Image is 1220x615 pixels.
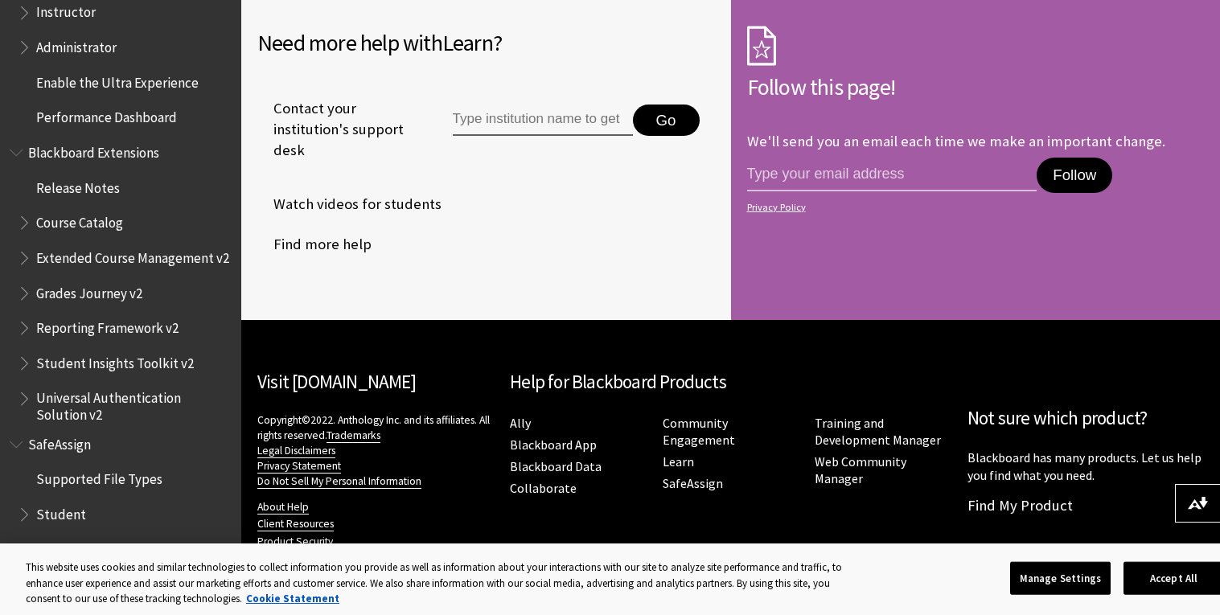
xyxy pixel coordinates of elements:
span: Blackboard Extensions [28,139,159,161]
h2: Need more help with ? [257,26,715,59]
button: Go [633,105,700,137]
a: Learn [663,453,694,470]
span: Supported File Types [36,466,162,488]
a: Do Not Sell My Personal Information [257,474,421,489]
a: About Help [257,500,309,515]
h2: Help for Blackboard Products [510,368,951,396]
span: Enable the Ultra Experience [36,69,199,91]
a: Legal Disclaimers [257,444,335,458]
a: Find My Product [967,496,1073,515]
span: Student Insights Toolkit v2 [36,350,194,371]
a: Trademarks [327,428,380,443]
p: Copyright©2022. Anthology Inc. and its affiliates. All rights reserved. [257,412,494,489]
nav: Book outline for Blackboard Extensions [10,139,232,423]
span: Student [36,501,86,523]
span: Contact your institution's support desk [257,98,416,162]
span: SafeAssign [28,431,91,453]
span: Universal Authentication Solution v2 [36,385,230,423]
a: Watch videos for students [257,192,442,216]
a: Client Resources [257,517,334,531]
a: Blackboard Data [510,458,602,475]
span: Grades Journey v2 [36,280,142,301]
a: More information about your privacy, opens in a new tab [246,592,339,605]
span: Release Notes [36,174,120,196]
div: This website uses cookies and similar technologies to collect information you provide as well as ... [26,560,854,607]
button: Follow [1037,158,1112,193]
span: Course Catalog [36,209,123,231]
span: Performance Dashboard [36,105,177,126]
span: Extended Course Management v2 [36,244,229,266]
img: Subscription Icon [747,26,776,66]
nav: Book outline for Blackboard SafeAssign [10,431,232,598]
a: Privacy Policy [747,202,1200,213]
p: Blackboard has many products. Let us help you find what you need. [967,449,1204,485]
span: Administrator [36,34,117,55]
a: Collaborate [510,480,577,497]
a: Web Community Manager [815,453,906,487]
button: Manage Settings [1010,561,1111,595]
span: Instructor [36,536,96,558]
a: Blackboard App [510,437,597,453]
input: Type institution name to get support [453,105,633,137]
h2: Not sure which product? [967,404,1204,433]
h2: Follow this page! [747,70,1205,104]
a: Back to top [1103,533,1220,563]
a: SafeAssign [663,475,723,492]
a: Training and Development Manager [815,415,941,449]
a: Visit [DOMAIN_NAME] [257,370,416,393]
a: Ally [510,415,531,432]
span: Learn [442,28,493,57]
a: Find more help [257,232,372,256]
a: Privacy Statement [257,459,341,474]
a: Community Engagement [663,415,735,449]
input: email address [747,158,1037,191]
span: Reporting Framework v2 [36,314,179,336]
a: Product Security [257,535,333,549]
p: We'll send you an email each time we make an important change. [747,132,1165,150]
